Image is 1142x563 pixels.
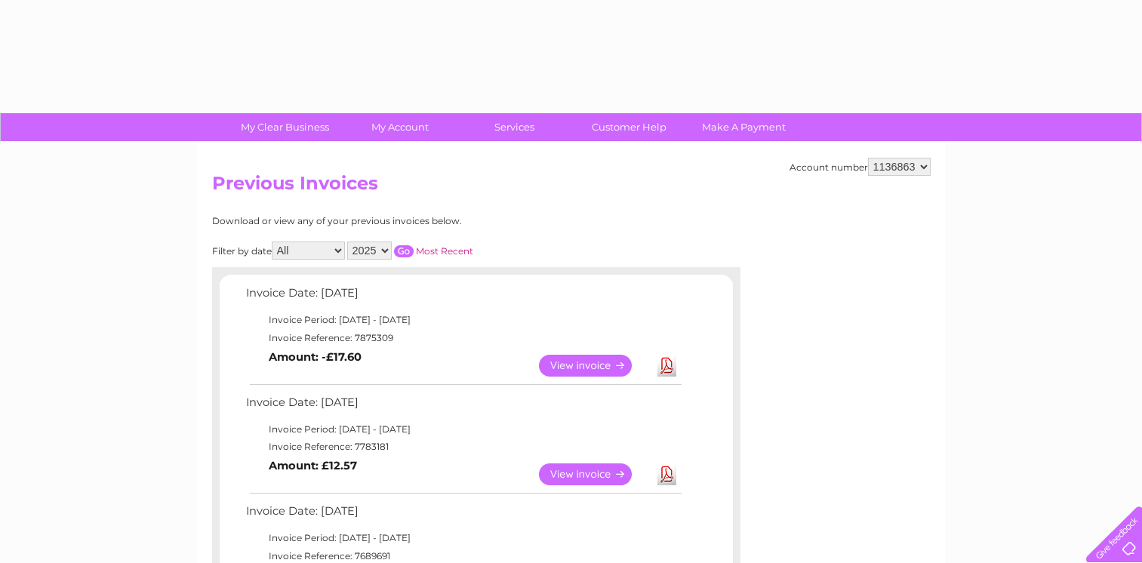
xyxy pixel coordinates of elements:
b: Amount: £12.57 [269,459,357,472]
td: Invoice Date: [DATE] [242,392,684,420]
div: Account number [790,158,931,176]
td: Invoice Date: [DATE] [242,283,684,311]
a: Download [657,355,676,377]
a: Most Recent [416,245,473,257]
td: Invoice Period: [DATE] - [DATE] [242,529,684,547]
div: Filter by date [212,242,608,260]
a: Services [452,113,577,141]
td: Invoice Period: [DATE] - [DATE] [242,311,684,329]
a: View [539,463,650,485]
td: Invoice Reference: 7875309 [242,329,684,347]
td: Invoice Period: [DATE] - [DATE] [242,420,684,438]
a: View [539,355,650,377]
a: My Account [337,113,462,141]
td: Invoice Date: [DATE] [242,501,684,529]
a: Make A Payment [682,113,806,141]
div: Download or view any of your previous invoices below. [212,216,608,226]
b: Amount: -£17.60 [269,350,362,364]
a: Customer Help [567,113,691,141]
a: My Clear Business [223,113,347,141]
a: Download [657,463,676,485]
td: Invoice Reference: 7783181 [242,438,684,456]
h2: Previous Invoices [212,173,931,202]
